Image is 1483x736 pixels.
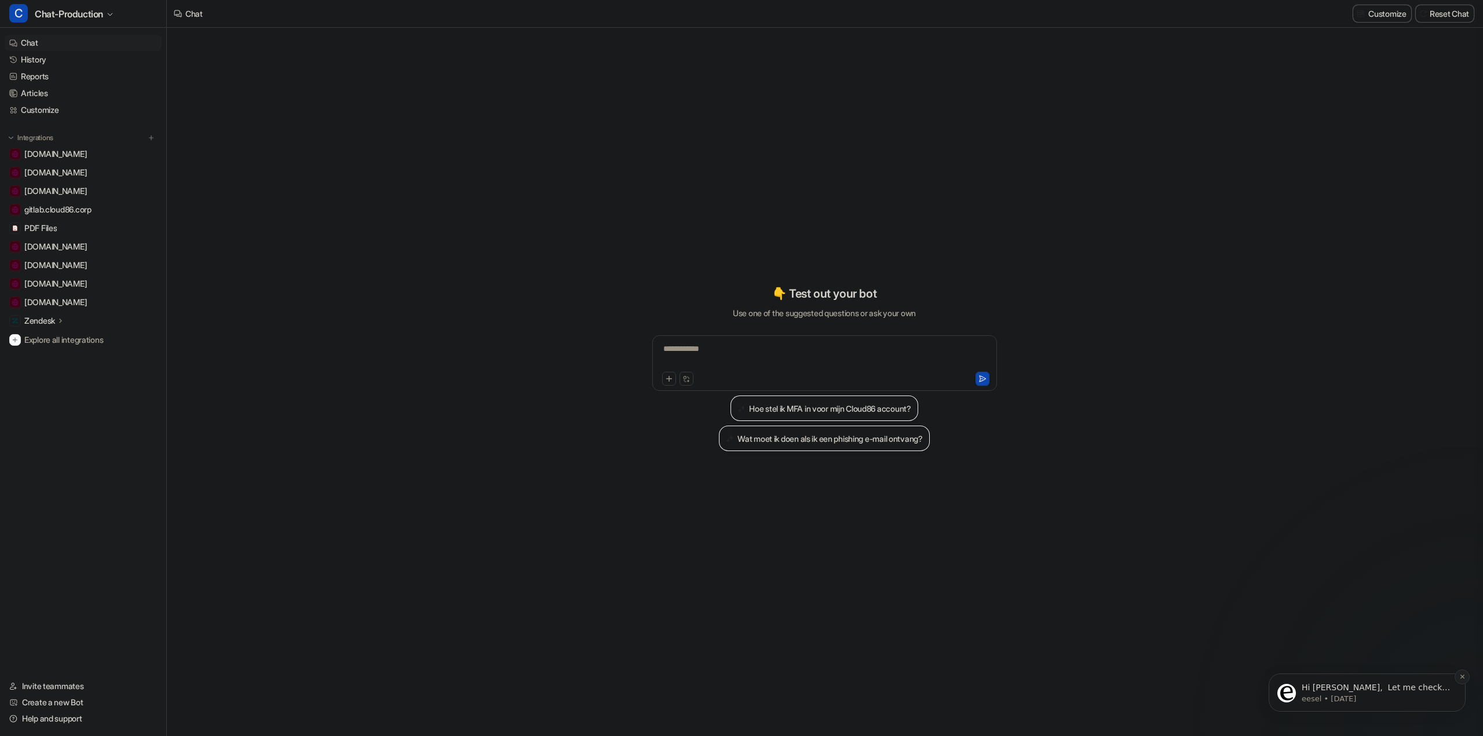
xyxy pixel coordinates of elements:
iframe: Intercom notifications message [1251,600,1483,730]
span: [DOMAIN_NAME] [24,296,87,308]
a: Customize [5,102,162,118]
img: Zendesk [12,317,19,324]
img: docs.litespeedtech.com [12,169,19,176]
span: [DOMAIN_NAME] [24,148,87,160]
img: Wat moet ik doen als ik een phishing e-mail ontvang? [726,434,734,443]
a: History [5,52,162,68]
p: Integrations [17,133,53,142]
button: Dismiss notification [203,69,218,84]
a: Help and support [5,711,162,727]
button: Hoe stel ik MFA in voor mijn Cloud86 account?Hoe stel ik MFA in voor mijn Cloud86 account? [730,396,918,421]
span: [DOMAIN_NAME] [24,259,87,271]
img: customize [1357,9,1365,18]
span: [DOMAIN_NAME] [24,278,87,290]
span: gitlab.cloud86.corp [24,204,92,215]
a: docs.litespeedtech.com[DOMAIN_NAME] [5,164,162,181]
p: Zendesk [24,315,55,327]
img: menu_add.svg [147,134,155,142]
a: www.strato.nl[DOMAIN_NAME] [5,276,162,292]
span: Explore all integrations [24,331,157,349]
img: gitlab.cloud86.corp [12,206,19,213]
a: support.wix.com[DOMAIN_NAME] [5,183,162,199]
a: gitlab.cloud86.corpgitlab.cloud86.corp [5,202,162,218]
div: Chat [185,8,203,20]
img: www.hostinger.com [12,262,19,269]
button: Wat moet ik doen als ik een phishing e-mail ontvang?Wat moet ik doen als ik een phishing e-mail o... [719,426,929,451]
a: Create a new Bot [5,694,162,711]
img: www.yourhosting.nl [12,243,19,250]
img: PDF Files [12,225,19,232]
div: message notification from eesel, 4d ago. Hi Richard, ​ Let me check with the team first regarding... [17,73,214,111]
img: Profile image for eesel [26,83,45,102]
img: support.wix.com [12,188,19,195]
span: [DOMAIN_NAME] [24,185,87,197]
p: Customize [1368,8,1406,20]
span: [DOMAIN_NAME] [24,167,87,178]
img: reset [1419,9,1427,18]
img: cloud86.io [12,151,19,158]
a: www.hostinger.com[DOMAIN_NAME] [5,257,162,273]
a: Explore all integrations [5,332,162,348]
p: Use one of the suggested questions or ask your own [733,307,916,319]
button: Integrations [5,132,57,144]
a: check86.nl[DOMAIN_NAME] [5,294,162,310]
h3: Hoe stel ik MFA in voor mijn Cloud86 account? [749,402,911,415]
img: Hoe stel ik MFA in voor mijn Cloud86 account? [737,404,746,413]
a: PDF FilesPDF Files [5,220,162,236]
h3: Wat moet ik doen als ik een phishing e-mail ontvang? [737,433,922,445]
span: Hi [PERSON_NAME], ​ Let me check with the team first regarding the auto-upload on this chatbot. T... [50,82,199,138]
a: www.yourhosting.nl[DOMAIN_NAME] [5,239,162,255]
img: expand menu [7,134,15,142]
p: Message from eesel, sent 4d ago [50,93,200,104]
img: www.strato.nl [12,280,19,287]
span: C [9,4,28,23]
span: [DOMAIN_NAME] [24,241,87,252]
a: Reports [5,68,162,85]
button: Reset Chat [1416,5,1474,22]
a: Articles [5,85,162,101]
img: check86.nl [12,299,19,306]
a: cloud86.io[DOMAIN_NAME] [5,146,162,162]
a: Chat [5,35,162,51]
p: 👇 Test out your bot [772,285,876,302]
a: Invite teammates [5,678,162,694]
span: Chat-Production [35,6,103,22]
span: PDF Files [24,222,57,234]
img: explore all integrations [9,334,21,346]
button: Customize [1353,5,1411,22]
